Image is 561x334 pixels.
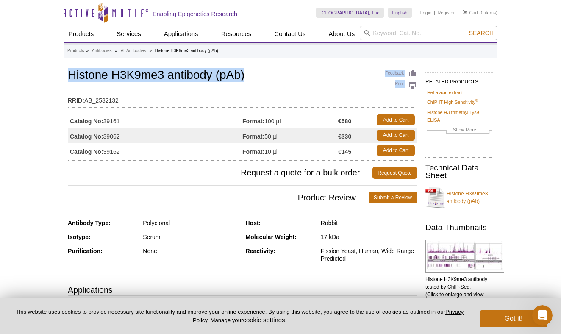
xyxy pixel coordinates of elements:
img: CUT&Tag Validated [70,298,93,321]
a: [GEOGRAPHIC_DATA], The [316,8,383,18]
a: Request Quote [372,167,417,179]
div: Serum [143,233,239,241]
strong: €580 [338,117,351,125]
h2: Technical Data Sheet [425,164,493,179]
strong: Reactivity: [246,248,276,254]
a: Show More [427,126,492,136]
a: Services [111,26,146,42]
li: » [86,48,89,53]
li: » [149,48,152,53]
a: Histone H3K9me3 antibody (pAb) [425,185,493,210]
a: ChIP-IT High Sensitivity® [427,98,478,106]
li: | [434,8,435,18]
strong: Molecular Weight: [246,234,297,240]
img: Immunocytochemistry Validated [244,298,268,321]
iframe: Intercom live chat [532,305,553,326]
img: Immunohistochemistry Validated [219,298,243,321]
td: 39161 [68,112,242,128]
a: English [388,8,412,18]
strong: Format: [242,117,264,125]
td: AB_2532132 [68,92,417,105]
a: Contact Us [269,26,311,42]
img: Your Cart [463,10,467,14]
a: Add to Cart [377,114,415,125]
div: 17 kDa [321,233,417,241]
h1: Histone H3K9me3 antibody (pAb) [68,69,417,83]
td: 39162 [68,143,242,158]
a: Add to Cart [377,145,415,156]
a: All Antibodies [121,47,146,55]
img: ChIP Validated [95,298,118,321]
span: Product Review [68,192,369,203]
button: Got it! [480,310,547,327]
button: Search [467,29,496,37]
strong: RRID: [68,97,84,104]
img: Immunofluorescence Validated [170,298,193,321]
strong: Purification: [68,248,103,254]
strong: Catalog No: [70,148,103,156]
a: Products [67,47,84,55]
strong: Host: [246,220,261,226]
li: » [115,48,117,53]
span: Request a quote for a bulk order [68,167,372,179]
button: cookie settings [243,316,285,323]
div: Rabbit [321,219,417,227]
strong: Isotype: [68,234,91,240]
td: 50 µl [242,128,338,143]
a: Products [64,26,99,42]
a: Antibodies [92,47,112,55]
strong: Antibody Type: [68,220,111,226]
p: Histone H3K9me3 antibody tested by ChIP-Seq. (Click to enlarge and view details). [425,276,493,306]
p: This website uses cookies to provide necessary site functionality and improve your online experie... [14,308,466,324]
div: Polyclonal [143,219,239,227]
a: Histone H3 trimethyl Lys9 ELISA [427,109,492,124]
input: Keyword, Cat. No. [360,26,497,40]
div: None [143,247,239,255]
a: Add to Cart [377,130,415,141]
strong: Catalog No: [70,117,103,125]
strong: Format: [242,148,264,156]
a: Privacy Policy [193,309,464,323]
strong: Format: [242,133,264,140]
h2: Data Thumbnails [425,224,493,231]
sup: ® [475,99,478,103]
a: HeLa acid extract [427,89,463,96]
a: Submit a Review [369,192,417,203]
h2: RELATED PRODUCTS [425,72,493,87]
a: Login [420,10,432,16]
li: Histone H3K9me3 antibody (pAb) [155,48,218,53]
strong: €330 [338,133,351,140]
td: 39062 [68,128,242,143]
h2: Enabling Epigenetics Research [153,10,237,18]
img: ChIP-Seq Validated [120,298,143,321]
a: Resources [216,26,257,42]
img: Western Blot Validated [145,298,168,321]
span: Search [469,30,494,36]
a: Cart [463,10,478,16]
div: Fission Yeast, Human, Wide Range Predicted [321,247,417,262]
td: 100 µl [242,112,338,128]
img: Dot Blot Validated [194,298,218,321]
h3: Applications [68,284,417,296]
img: Histone H3K9me3 antibody tested by ChIP-Seq. [425,240,504,273]
li: (0 items) [463,8,497,18]
strong: €145 [338,148,351,156]
a: Register [437,10,455,16]
a: About Us [324,26,360,42]
a: Applications [159,26,203,42]
a: Feedback [385,69,417,78]
td: 10 µl [242,143,338,158]
a: Print [385,80,417,89]
strong: Catalog No: [70,133,103,140]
